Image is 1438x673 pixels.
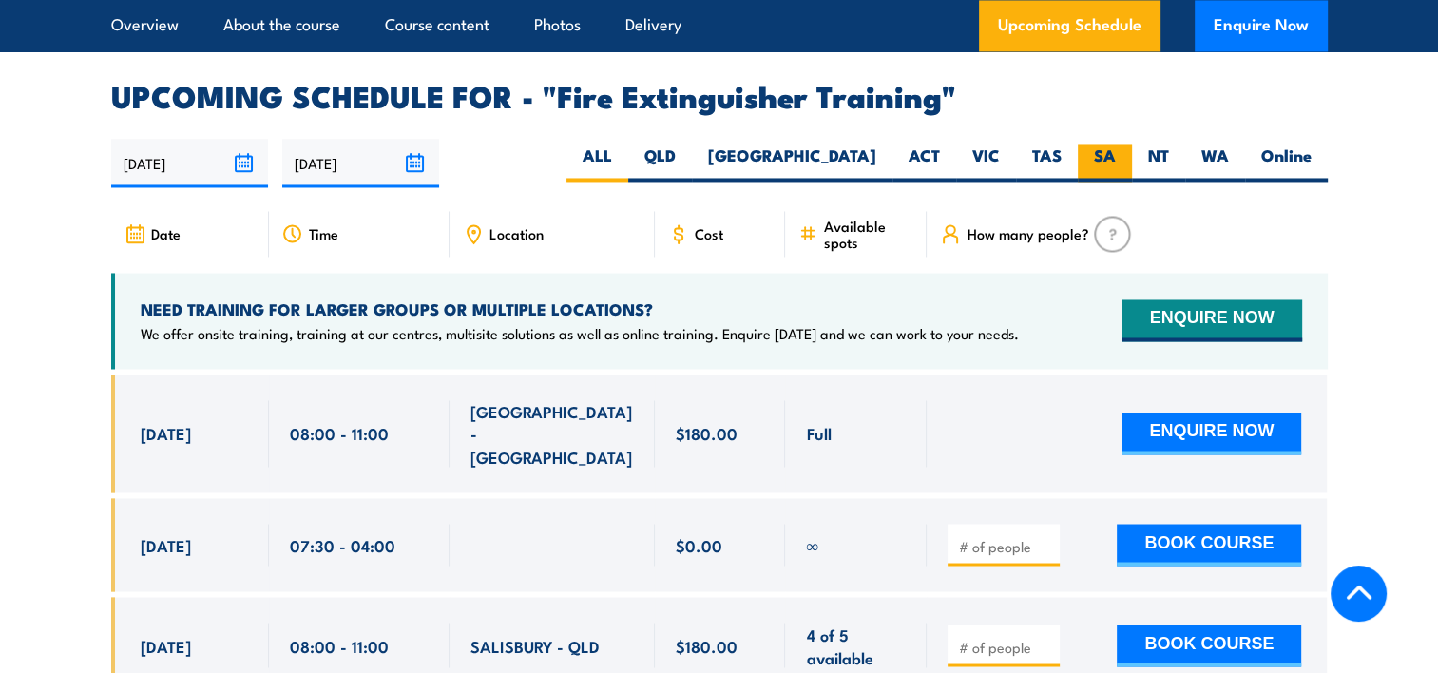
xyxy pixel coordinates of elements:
span: Date [151,225,181,241]
span: $180.00 [676,422,738,444]
label: WA [1185,144,1245,182]
span: Time [309,225,338,241]
h2: UPCOMING SCHEDULE FOR - "Fire Extinguisher Training" [111,82,1328,108]
span: $0.00 [676,533,722,555]
label: ALL [566,144,628,182]
button: ENQUIRE NOW [1122,413,1301,454]
span: [DATE] [141,634,191,656]
button: ENQUIRE NOW [1122,299,1301,341]
label: [GEOGRAPHIC_DATA] [692,144,892,182]
span: 08:00 - 11:00 [290,634,389,656]
span: ∞ [806,533,818,555]
p: We offer onsite training, training at our centres, multisite solutions as well as online training... [141,324,1019,343]
input: # of people [958,536,1053,555]
span: How many people? [967,225,1088,241]
input: To date [282,139,439,187]
span: Location [489,225,544,241]
label: NT [1132,144,1185,182]
label: Online [1245,144,1328,182]
span: Cost [695,225,723,241]
input: From date [111,139,268,187]
span: SALISBURY - QLD [470,634,600,656]
input: # of people [958,637,1053,656]
label: VIC [956,144,1016,182]
span: $180.00 [676,634,738,656]
span: Available spots [823,218,913,250]
button: BOOK COURSE [1117,524,1301,566]
button: BOOK COURSE [1117,625,1301,666]
span: Full [806,422,831,444]
span: [DATE] [141,533,191,555]
span: [DATE] [141,422,191,444]
h4: NEED TRAINING FOR LARGER GROUPS OR MULTIPLE LOCATIONS? [141,298,1019,319]
span: 07:30 - 04:00 [290,533,395,555]
label: TAS [1016,144,1078,182]
label: SA [1078,144,1132,182]
span: [GEOGRAPHIC_DATA] - [GEOGRAPHIC_DATA] [470,400,634,467]
label: QLD [628,144,692,182]
label: ACT [892,144,956,182]
span: 4 of 5 available [806,623,906,667]
span: 08:00 - 11:00 [290,422,389,444]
